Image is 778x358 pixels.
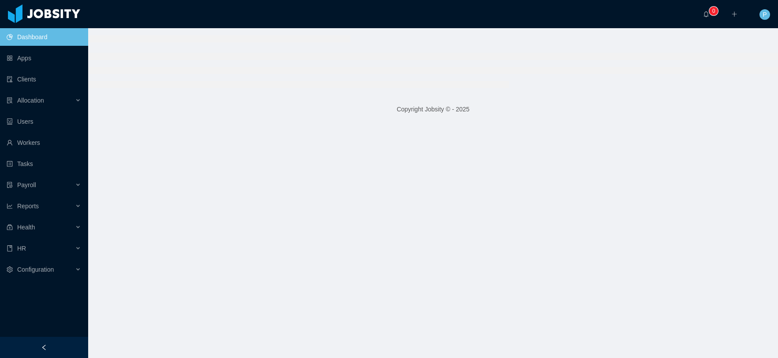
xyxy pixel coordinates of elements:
[17,224,35,231] span: Health
[7,203,13,209] i: icon: line-chart
[7,28,81,46] a: icon: pie-chartDashboard
[17,266,54,273] span: Configuration
[7,266,13,273] i: icon: setting
[7,97,13,103] i: icon: solution
[7,182,13,188] i: icon: file-protect
[17,203,39,210] span: Reports
[7,70,81,88] a: icon: auditClients
[7,155,81,173] a: icon: profileTasks
[709,7,718,15] sup: 0
[703,11,709,17] i: icon: bell
[17,181,36,188] span: Payroll
[7,113,81,130] a: icon: robotUsers
[17,97,44,104] span: Allocation
[88,94,778,125] footer: Copyright Jobsity © - 2025
[7,245,13,251] i: icon: book
[7,49,81,67] a: icon: appstoreApps
[7,134,81,151] a: icon: userWorkers
[17,245,26,252] span: HR
[763,9,767,20] span: P
[731,11,737,17] i: icon: plus
[7,224,13,230] i: icon: medicine-box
